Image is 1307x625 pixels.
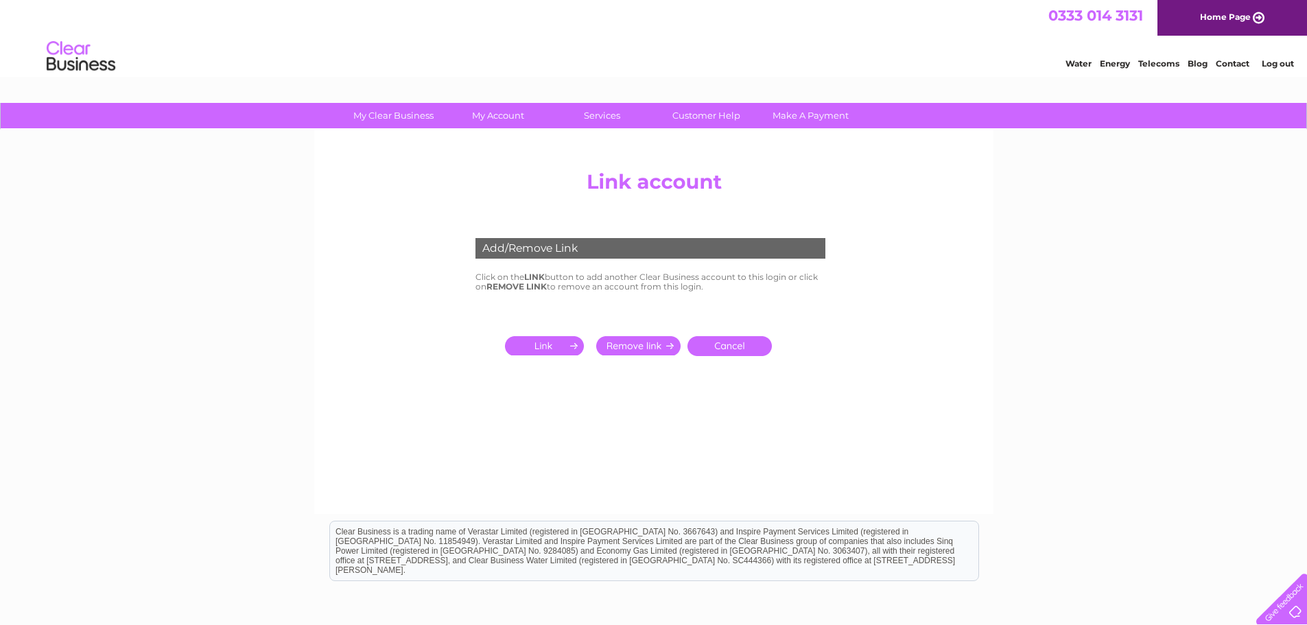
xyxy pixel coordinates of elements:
img: logo.png [46,36,116,78]
a: Energy [1100,58,1130,69]
a: Cancel [687,336,772,356]
a: Services [545,103,659,128]
input: Submit [505,336,589,355]
b: REMOVE LINK [486,281,547,292]
a: Telecoms [1138,58,1179,69]
a: Log out [1262,58,1294,69]
a: Contact [1216,58,1249,69]
a: Make A Payment [754,103,867,128]
div: Add/Remove Link [475,238,825,259]
td: Click on the button to add another Clear Business account to this login or click on to remove an ... [472,269,836,295]
a: Blog [1188,58,1208,69]
b: LINK [524,272,545,282]
div: Clear Business is a trading name of Verastar Limited (registered in [GEOGRAPHIC_DATA] No. 3667643... [330,8,978,67]
a: My Clear Business [337,103,450,128]
input: Submit [596,336,681,355]
a: Customer Help [650,103,763,128]
a: Water [1065,58,1092,69]
a: 0333 014 3131 [1048,7,1143,24]
a: My Account [441,103,554,128]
